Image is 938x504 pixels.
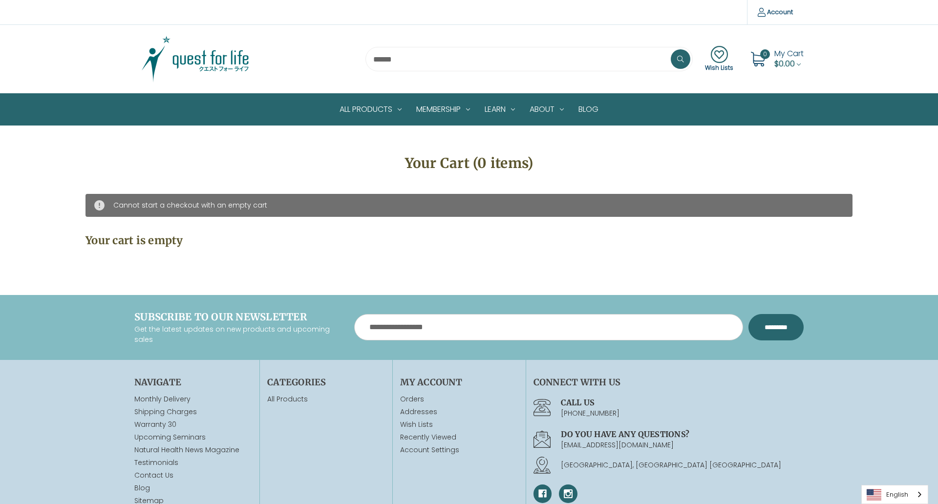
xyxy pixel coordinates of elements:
[861,485,928,504] div: Language
[561,408,619,418] a: [PHONE_NUMBER]
[705,46,733,72] a: Wish Lists
[134,35,256,84] img: Quest Group
[533,376,804,389] h4: Connect With Us
[477,94,522,125] a: Learn
[134,445,239,455] a: Natural Health News Magazine
[134,394,191,404] a: Monthly Delivery
[561,440,674,450] a: [EMAIL_ADDRESS][DOMAIN_NAME]
[134,324,340,345] p: Get the latest updates on new products and upcoming sales
[134,458,178,467] a: Testimonials
[400,407,518,417] a: Addresses
[134,420,176,429] a: Warranty 30
[134,407,197,417] a: Shipping Charges
[134,376,252,389] h4: Navigate
[571,94,606,125] a: Blog
[760,49,770,59] span: 0
[85,232,853,249] h3: Your cart is empty
[561,397,804,408] h4: Call us
[113,200,267,210] span: Cannot start a checkout with an empty cart
[561,460,804,470] p: [GEOGRAPHIC_DATA], [GEOGRAPHIC_DATA] [GEOGRAPHIC_DATA]
[85,153,853,173] h1: Your Cart (0 items)
[134,310,340,324] h4: Subscribe to our newsletter
[861,485,928,504] aside: Language selected: English
[774,58,795,69] span: $0.00
[400,420,518,430] a: Wish Lists
[332,94,409,125] a: All Products
[400,394,518,404] a: Orders
[267,394,308,404] a: All Products
[267,376,385,389] h4: Categories
[522,94,571,125] a: About
[134,470,173,480] a: Contact Us
[400,432,518,442] a: Recently Viewed
[400,376,518,389] h4: My Account
[134,483,150,493] a: Blog
[774,48,804,69] a: Cart with 0 items
[400,445,518,455] a: Account Settings
[561,428,804,440] h4: Do you have any questions?
[409,94,477,125] a: Membership
[774,48,804,59] span: My Cart
[134,432,206,442] a: Upcoming Seminars
[862,485,928,504] a: English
